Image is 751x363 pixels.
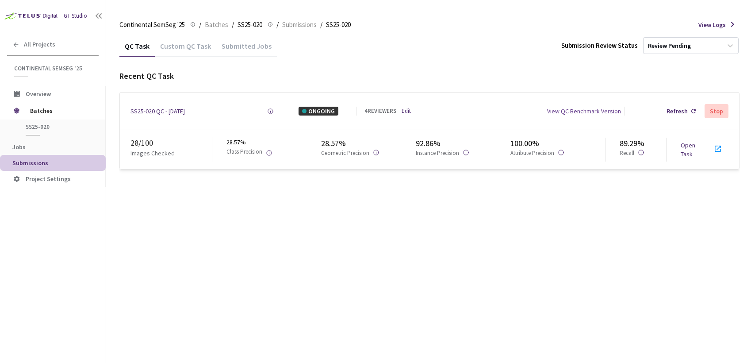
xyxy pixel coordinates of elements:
[681,141,695,158] a: Open Task
[510,149,554,158] p: Attribute Precision
[321,138,416,149] div: 28.57%
[30,102,91,120] span: Batches
[216,42,277,57] div: Submitted Jobs
[667,107,688,116] div: Refresh
[620,149,634,158] p: Recall
[119,42,155,57] div: QC Task
[416,138,510,149] div: 92.86%
[26,175,71,183] span: Project Settings
[320,19,322,30] li: /
[620,138,666,149] div: 89.29%
[561,41,638,50] div: Submission Review Status
[364,107,396,116] div: 4 REVIEWERS
[238,19,262,30] span: SS25-020
[710,108,723,115] div: Stop
[402,107,411,116] a: Edit
[130,149,175,158] p: Images Checked
[199,19,201,30] li: /
[510,138,605,149] div: 100.00%
[24,41,55,48] span: All Projects
[698,20,726,29] span: View Logs
[119,19,185,30] span: Continental SemSeg '25
[26,90,51,98] span: Overview
[226,138,321,162] div: 28.57%
[12,143,26,151] span: Jobs
[321,149,369,158] p: Geometric Precision
[648,42,691,50] div: Review Pending
[282,19,317,30] span: Submissions
[232,19,234,30] li: /
[276,19,279,30] li: /
[26,123,91,131] span: SS25-020
[205,19,228,30] span: Batches
[203,19,230,29] a: Batches
[155,42,216,57] div: Custom QC Task
[130,137,212,149] div: 28 / 100
[119,70,740,82] div: Recent QC Task
[12,159,48,167] span: Submissions
[326,19,351,30] span: SS25-020
[64,12,87,20] div: GT Studio
[280,19,318,29] a: Submissions
[547,107,621,116] div: View QC Benchmark Version
[416,149,459,158] p: Instance Precision
[226,148,262,157] p: Class Precision
[130,107,185,116] a: SS25-020 QC - [DATE]
[14,65,93,72] span: Continental SemSeg '25
[299,107,338,116] div: ONGOING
